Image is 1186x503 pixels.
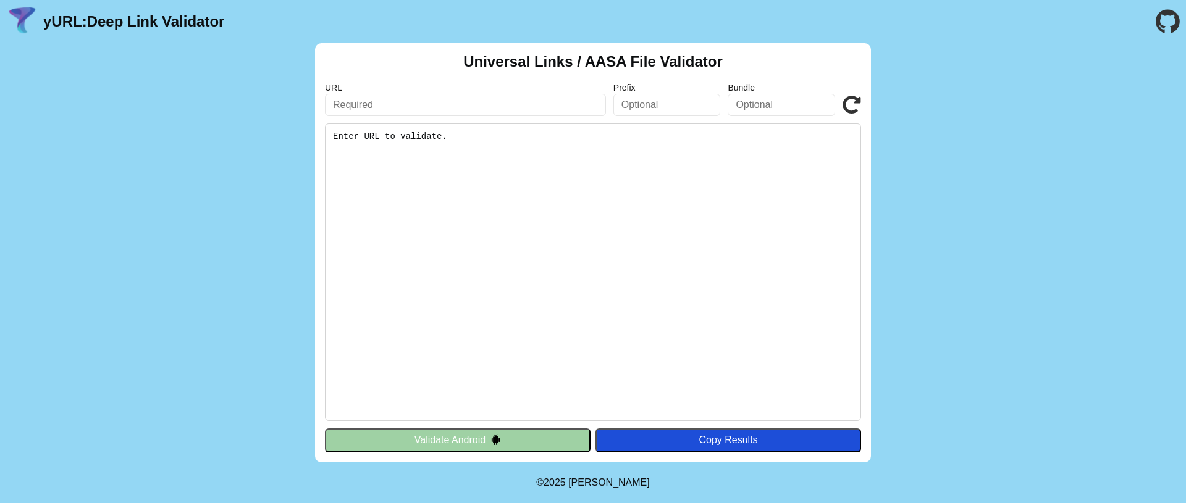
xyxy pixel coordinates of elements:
input: Required [325,94,606,116]
input: Optional [728,94,835,116]
label: Prefix [613,83,721,93]
img: droidIcon.svg [490,434,501,445]
a: yURL:Deep Link Validator [43,13,224,30]
pre: Enter URL to validate. [325,123,861,421]
div: Copy Results [602,434,855,446]
h2: Universal Links / AASA File Validator [463,53,723,70]
img: yURL Logo [6,6,38,38]
label: URL [325,83,606,93]
label: Bundle [728,83,835,93]
span: 2025 [544,477,566,488]
button: Validate Android [325,428,591,452]
input: Optional [613,94,721,116]
a: Michael Ibragimchayev's Personal Site [568,477,650,488]
button: Copy Results [595,428,861,452]
footer: © [536,462,649,503]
